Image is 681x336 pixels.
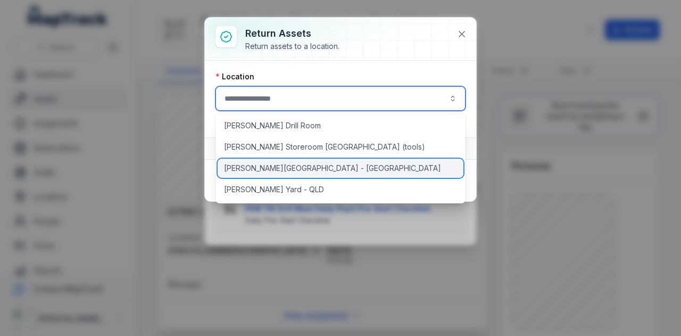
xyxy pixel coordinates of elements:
[215,71,254,82] label: Location
[245,41,339,52] div: Return assets to a location.
[224,184,324,195] span: [PERSON_NAME] Yard - QLD
[205,138,476,159] button: Assets1
[224,120,321,131] span: [PERSON_NAME] Drill Room
[224,163,441,174] span: [PERSON_NAME][GEOGRAPHIC_DATA] - [GEOGRAPHIC_DATA]
[245,26,339,41] h3: Return assets
[224,142,425,152] span: [PERSON_NAME] Storeroom [GEOGRAPHIC_DATA] (tools)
